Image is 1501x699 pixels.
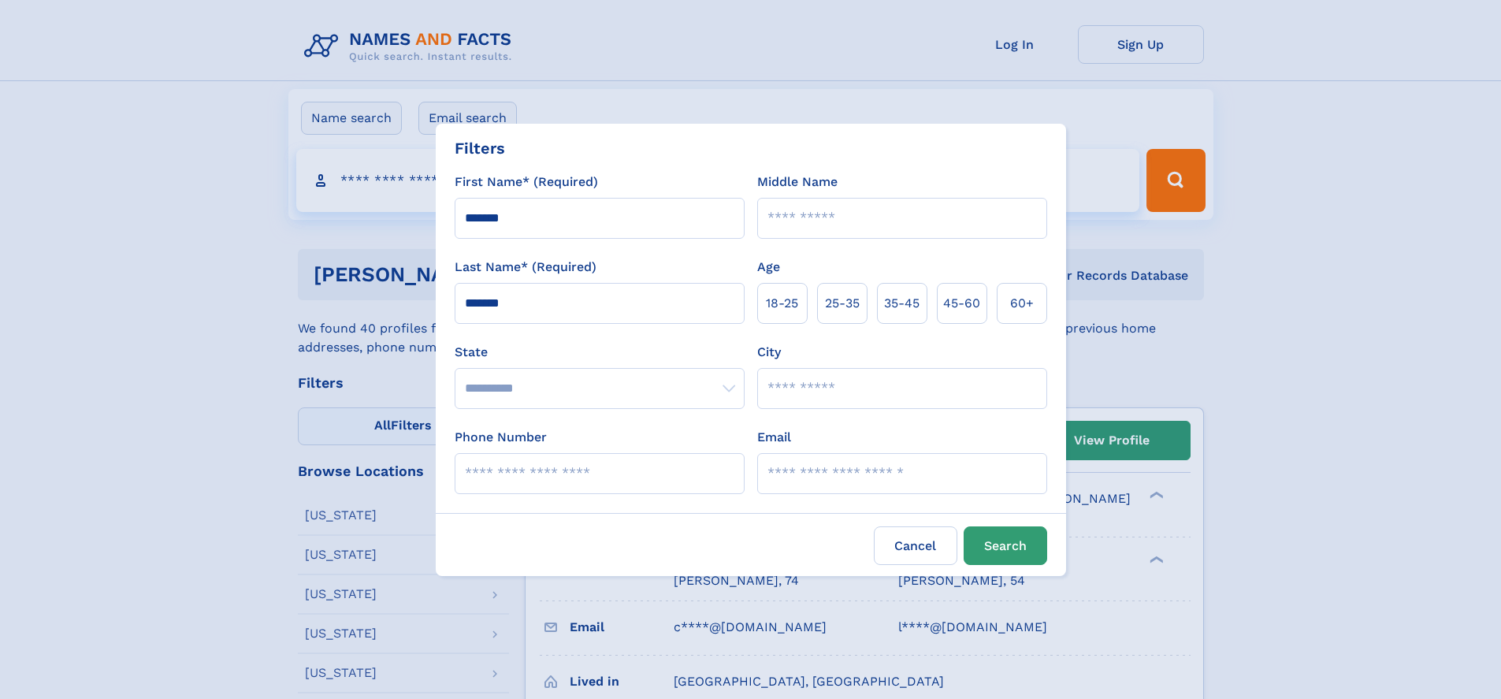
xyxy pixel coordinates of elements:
[943,294,980,313] span: 45‑60
[455,428,547,447] label: Phone Number
[766,294,798,313] span: 18‑25
[964,526,1047,565] button: Search
[455,343,745,362] label: State
[455,136,505,160] div: Filters
[884,294,920,313] span: 35‑45
[455,258,596,277] label: Last Name* (Required)
[455,173,598,191] label: First Name* (Required)
[757,258,780,277] label: Age
[825,294,860,313] span: 25‑35
[757,343,781,362] label: City
[874,526,957,565] label: Cancel
[757,173,838,191] label: Middle Name
[1010,294,1034,313] span: 60+
[757,428,791,447] label: Email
